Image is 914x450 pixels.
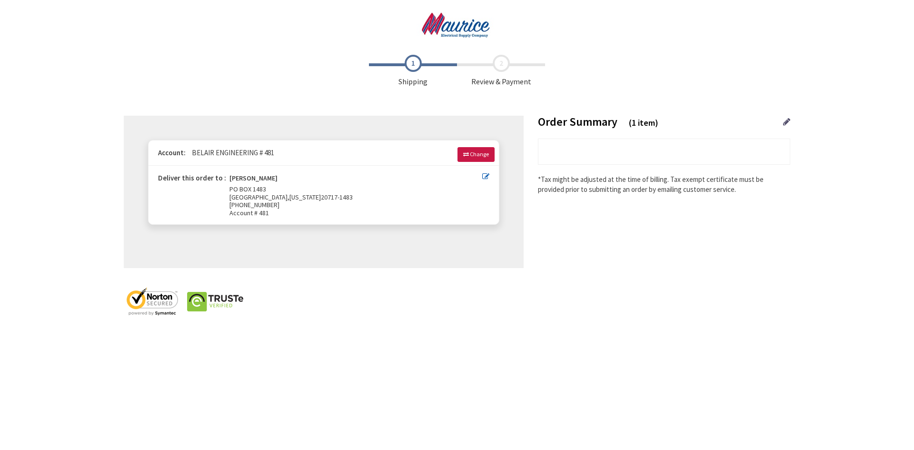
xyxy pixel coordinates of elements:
[629,117,658,128] span: (1 item)
[289,193,321,201] span: [US_STATE]
[229,209,482,217] span: Account # 481
[457,55,545,87] span: Review & Payment
[187,148,274,157] span: BELAIR ENGINEERING # 481
[158,148,186,157] strong: Account:
[229,185,266,193] span: PO BOX 1483
[229,193,289,201] span: [GEOGRAPHIC_DATA],
[187,287,244,316] img: truste-seal.png
[538,174,790,195] : *Tax might be adjusted at the time of billing. Tax exempt certificate must be provided prior to s...
[158,173,226,182] strong: Deliver this order to :
[369,55,457,87] span: Shipping
[470,150,489,158] span: Change
[410,12,504,38] img: Maurice Electrical Supply Company
[229,174,278,185] strong: [PERSON_NAME]
[321,193,353,201] span: 20717-1483
[457,147,495,161] a: Change
[229,200,279,209] span: [PHONE_NUMBER]
[538,114,617,129] span: Order Summary
[124,287,181,316] img: norton-seal.png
